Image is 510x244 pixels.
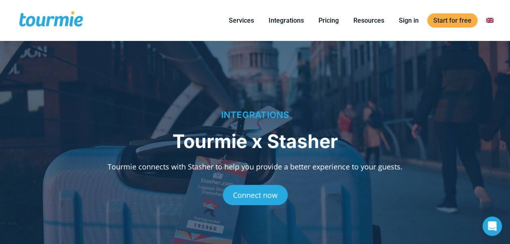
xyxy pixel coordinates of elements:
a: Integrations [263,15,310,26]
a: INTEGRATIONS [221,109,289,120]
a: Sign in [393,15,425,26]
span: Tourmie connects with Stasher to help you provide a better experience to your guests. [108,162,402,171]
a: Connect now [223,185,288,205]
a: Resources [347,15,390,26]
span: Tourmie x Stasher [172,130,338,152]
a: Services [223,15,260,26]
a: Pricing [312,15,345,26]
a: Start for free [427,13,478,28]
div: Open Intercom Messenger [482,216,502,236]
